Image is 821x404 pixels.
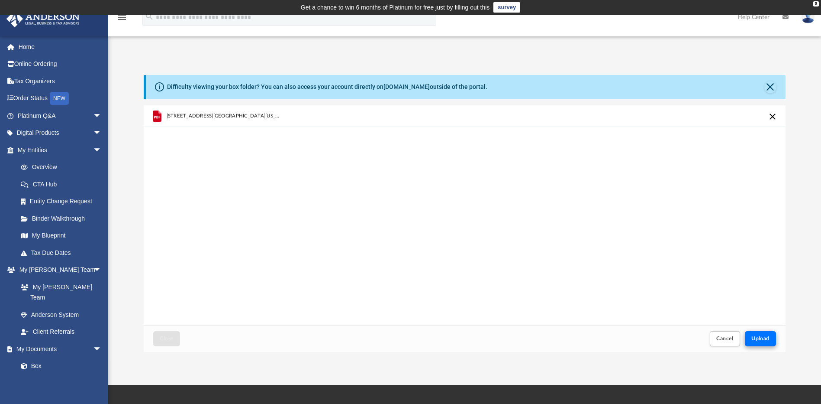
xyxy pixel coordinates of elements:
a: Entity Change Request [12,193,115,210]
span: arrow_drop_down [93,261,110,279]
a: My [PERSON_NAME] Teamarrow_drop_down [6,261,110,279]
a: My Documentsarrow_drop_down [6,340,110,358]
a: Meeting Minutes [12,375,110,392]
a: Order StatusNEW [6,90,115,108]
span: Cancel [716,336,734,341]
span: Upload [751,336,769,341]
a: Home [6,38,115,55]
a: My Entitiesarrow_drop_down [6,141,115,159]
a: Digital Productsarrow_drop_down [6,124,115,142]
a: Binder Walkthrough [12,210,115,227]
a: Box [12,358,106,375]
button: Close [153,331,180,346]
span: arrow_drop_down [93,107,110,125]
div: Difficulty viewing your box folder? You can also access your account directly on outside of the p... [167,82,487,91]
a: Online Ordering [6,55,115,73]
span: Close [160,336,174,341]
a: My Blueprint [12,227,110,244]
a: My [PERSON_NAME] Team [12,278,106,306]
div: NEW [50,92,69,105]
div: close [813,1,819,7]
a: Platinum Q&Aarrow_drop_down [6,107,115,124]
div: grid [144,105,785,326]
img: Anderson Advisors Platinum Portal [4,10,82,27]
span: arrow_drop_down [93,124,110,142]
a: Tax Organizers [6,72,115,90]
span: [STREET_ADDRESS][GEOGRAPHIC_DATA][US_STATE] Statment Malachite Stone.pdf [167,113,280,119]
button: Cancel [710,331,740,346]
a: Client Referrals [12,323,110,341]
a: CTA Hub [12,176,115,193]
a: Anderson System [12,306,110,323]
div: Upload [144,105,785,352]
img: User Pic [802,11,815,23]
a: Tax Due Dates [12,244,115,261]
a: [DOMAIN_NAME] [383,83,430,90]
a: survey [493,2,520,13]
button: Close [764,81,776,93]
i: search [145,12,154,21]
div: Get a chance to win 6 months of Platinum for free just by filling out this [301,2,490,13]
i: menu [117,12,127,23]
a: menu [117,16,127,23]
a: Overview [12,159,115,176]
span: arrow_drop_down [93,340,110,358]
button: Upload [745,331,776,346]
button: Cancel this upload [768,111,778,122]
span: arrow_drop_down [93,141,110,159]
